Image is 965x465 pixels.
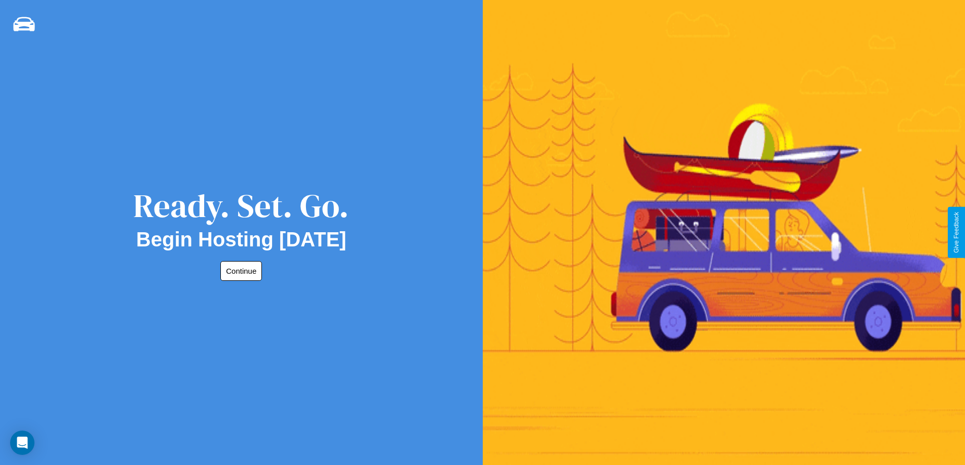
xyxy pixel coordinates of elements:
div: Ready. Set. Go. [133,183,349,228]
div: Give Feedback [953,212,960,253]
h2: Begin Hosting [DATE] [136,228,346,251]
div: Open Intercom Messenger [10,431,34,455]
button: Continue [220,261,262,281]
